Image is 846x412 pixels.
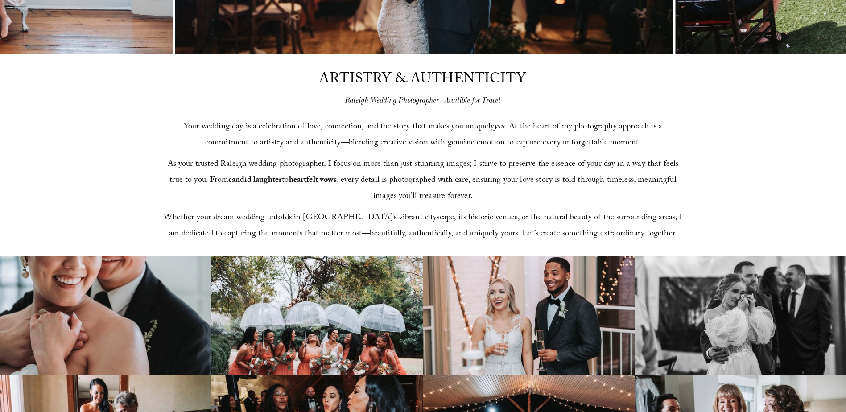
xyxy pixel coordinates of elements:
em: you [494,120,504,134]
img: Bride and groom smiling and holding champagne glasses at a wedding reception, with decorative lig... [423,256,635,375]
span: As your trusted Raleigh wedding photographer, I focus on more than just stunning images; I strive... [168,158,681,204]
span: Your wedding day is a celebration of love, connection, and the story that makes you uniquely . At... [184,120,664,150]
span: ARTISTRY & AUTHENTICITY [319,68,526,92]
strong: candid laughter [228,174,282,188]
span: Whether your dream wedding unfolds in [GEOGRAPHIC_DATA]’s vibrant cityscape, its historic venues,... [164,211,685,241]
img: Bride and bridesmaids holding clear umbrellas and bouquets, wearing peach dresses, laughing toget... [211,256,423,375]
strong: heartfelt vows [289,174,337,188]
img: Bride in wedding dress wiping tears, embraced by groom, with guests in background during a weddin... [635,256,846,375]
em: Raleigh Wedding Photographer - Availible for Travel [345,96,501,105]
